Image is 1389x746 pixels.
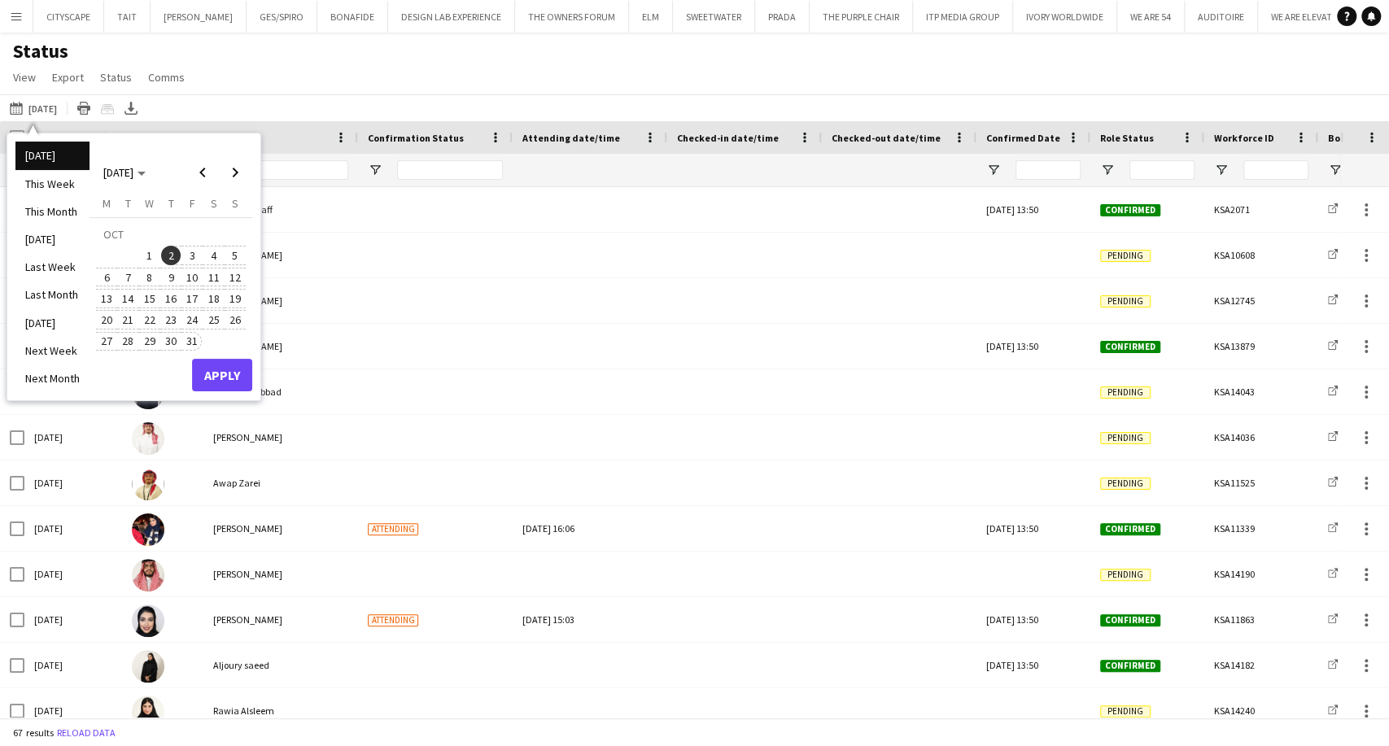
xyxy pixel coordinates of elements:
div: KSA14240 [1204,688,1318,733]
span: Awap Zarei [213,477,260,489]
span: Attending [368,614,418,626]
span: Workforce ID [1214,132,1274,144]
span: [DATE] [103,165,133,180]
span: Pending [1100,569,1151,581]
span: T [168,196,173,211]
li: [DATE] [15,142,90,169]
div: KSA13879 [1204,324,1318,369]
button: 30-10-2025 [160,330,181,351]
input: Name Filter Input [242,160,348,180]
button: AUDITOIRE [1185,1,1258,33]
span: Pending [1100,432,1151,444]
button: WE ARE ELEVATE [1258,1,1351,33]
button: Open Filter Menu [1100,163,1115,177]
a: Comms [142,67,191,88]
span: 31 [182,332,202,351]
span: 13 [97,289,116,308]
button: IVORY WORLDWIDE [1013,1,1117,33]
span: 24 [182,310,202,329]
td: OCT [96,224,246,245]
div: [DATE] 16:06 [522,506,657,551]
div: KSA11863 [1204,597,1318,642]
button: 17-10-2025 [181,288,203,309]
div: [DATE] 13:50 [976,506,1090,551]
button: PRADA [755,1,810,33]
div: [DATE] 13:50 [976,643,1090,687]
button: CITYSCAPE [33,1,104,33]
button: 24-10-2025 [181,309,203,330]
li: Last Week [15,253,90,281]
span: [PERSON_NAME] [213,431,282,443]
span: Role Status [1100,132,1154,144]
div: KSA14043 [1204,369,1318,414]
span: 21 [119,310,138,329]
div: KSA14036 [1204,415,1318,460]
span: Checked-in date/time [677,132,779,144]
div: KSA11525 [1204,460,1318,505]
span: 8 [140,268,159,287]
span: 6 [97,268,116,287]
div: [DATE] 13:50 [976,597,1090,642]
button: 28-10-2025 [117,330,138,351]
button: 15-10-2025 [139,288,160,309]
button: 09-10-2025 [160,266,181,287]
span: M [103,196,111,211]
a: Status [94,67,138,88]
button: 13-10-2025 [96,288,117,309]
span: 14 [119,289,138,308]
span: Board [1328,132,1356,144]
div: [DATE] [24,688,122,733]
span: 18 [204,289,224,308]
button: GES/SPIRO [247,1,317,33]
li: [DATE] [15,309,90,337]
img: Awap Zarei [132,468,164,500]
div: [DATE] [24,552,122,596]
input: Role Status Filter Input [1129,160,1195,180]
span: [PERSON_NAME] [213,522,282,534]
button: 16-10-2025 [160,288,181,309]
span: 15 [140,289,159,308]
button: 31-10-2025 [181,330,203,351]
div: KSA12745 [1204,278,1318,323]
li: This Week [15,170,90,198]
div: [DATE] 13:50 [976,324,1090,369]
button: Open Filter Menu [1328,163,1343,177]
div: KSA11339 [1204,506,1318,551]
span: 11 [204,268,224,287]
button: ITP MEDIA GROUP [913,1,1013,33]
button: [DATE] [7,98,60,118]
span: 10 [182,268,202,287]
span: 17 [182,289,202,308]
button: Open Filter Menu [368,163,382,177]
button: SWEETWATER [673,1,755,33]
div: [DATE] [24,415,122,460]
span: Export [52,70,84,85]
span: 19 [225,289,245,308]
button: THE PURPLE CHAIR [810,1,913,33]
button: 26-10-2025 [225,309,246,330]
div: [DATE] 15:03 [522,597,657,642]
button: 21-10-2025 [117,309,138,330]
button: THE OWNERS FORUM [515,1,629,33]
input: Workforce ID Filter Input [1243,160,1308,180]
img: Rawia Alsleem [132,696,164,728]
span: Confirmed Date [986,132,1060,144]
button: DESIGN LAB EXPERIENCE [388,1,515,33]
button: Next month [219,156,251,189]
span: [PERSON_NAME] [213,568,282,580]
span: 22 [140,310,159,329]
button: 12-10-2025 [225,266,246,287]
span: Confirmed [1100,614,1160,626]
button: 11-10-2025 [203,266,224,287]
span: 23 [161,310,181,329]
span: Confirmed [1100,660,1160,672]
span: Confirmed [1100,341,1160,353]
span: 3 [182,246,202,265]
div: [DATE] [24,506,122,551]
span: 20 [97,310,116,329]
span: 7 [119,268,138,287]
div: KSA14182 [1204,643,1318,687]
span: 2 [161,246,181,265]
span: Checked-out date/time [832,132,941,144]
img: Aljoury saeed [132,650,164,683]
